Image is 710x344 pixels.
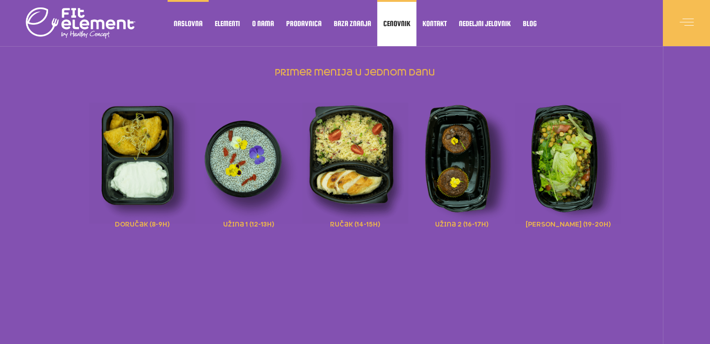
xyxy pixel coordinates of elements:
span: Nedeljni jelovnik [459,21,511,26]
span: Blog [523,21,537,26]
img: logo light [26,5,135,42]
span: Naslovna [174,21,203,26]
span: Cenovnik [383,21,410,26]
span: Elementi [215,21,240,26]
span: Baza znanja [334,21,371,26]
span: Kontakt [422,21,447,26]
span: Prodavnica [286,21,322,26]
span: O nama [252,21,274,26]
